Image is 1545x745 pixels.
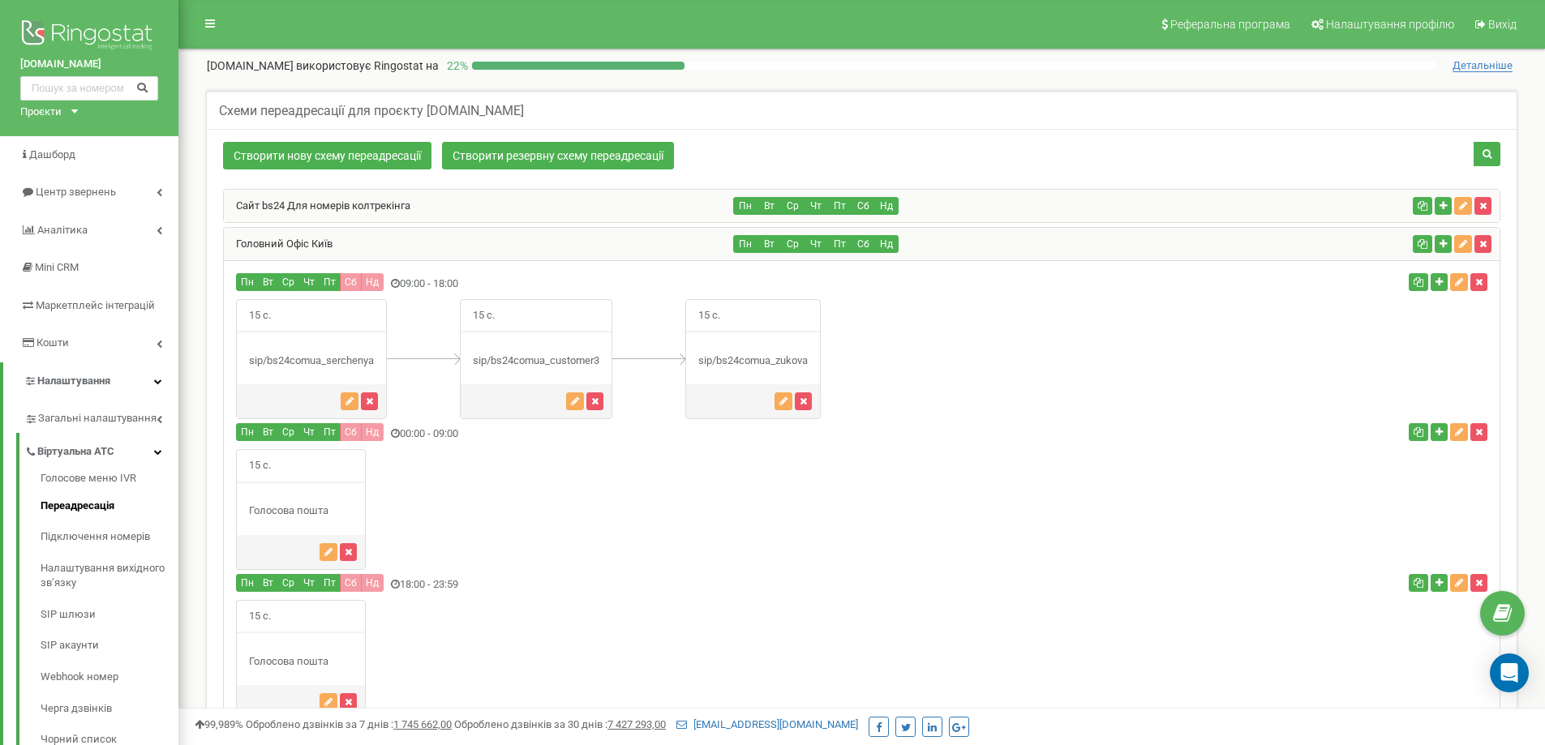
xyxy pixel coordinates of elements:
div: sip/bs24comua_zukova [686,353,820,369]
button: Пт [319,423,341,441]
button: Чт [298,574,320,592]
span: Маркетплейс інтеграцій [36,299,155,311]
span: Аналiтика [37,224,88,236]
button: Нд [361,423,384,441]
a: Черга дзвінків [41,693,178,725]
a: [EMAIL_ADDRESS][DOMAIN_NAME] [676,718,858,730]
span: Віртуальна АТС [37,444,114,460]
button: Нд [874,235,899,253]
button: Пт [319,273,341,291]
button: Ср [277,574,299,592]
a: Сайт bs24 Для номерів колтрекінга [224,199,410,212]
span: Вихід [1488,18,1517,31]
a: Налаштування вихідного зв’язку [41,553,178,599]
a: Створити нову схему переадресації [223,142,431,169]
u: 7 427 293,00 [607,718,666,730]
div: sip/bs24comua_customer3 [461,353,612,369]
span: Загальні налаштування [38,411,157,426]
h5: Схеми переадресації для проєкту [DOMAIN_NAME] [219,104,524,118]
span: 15 с. [237,450,283,482]
span: Налаштування профілю [1326,18,1454,31]
button: Вт [258,273,278,291]
button: Ср [277,273,299,291]
button: Пн [733,197,757,215]
button: Чт [298,423,320,441]
button: Пт [827,197,852,215]
a: SIP шлюзи [41,599,178,631]
button: Пн [236,574,259,592]
div: Голосова пошта [237,654,365,670]
span: 99,989% [195,718,243,730]
button: Чт [298,273,320,291]
button: Сб [851,235,875,253]
span: 15 с. [237,300,283,332]
span: використовує Ringostat на [296,59,439,72]
a: Webhook номер [41,662,178,693]
div: Проєкти [20,105,62,120]
button: Пн [733,235,757,253]
span: 15 с. [237,601,283,632]
p: 22 % [439,58,472,74]
a: Переадресація [41,490,178,522]
a: Віртуальна АТС [24,433,178,466]
button: Вт [757,235,781,253]
button: Сб [340,574,362,592]
button: Пошук схеми переадресації [1474,142,1500,166]
a: Головний Офіс Київ [224,238,333,250]
u: 1 745 662,00 [393,718,452,730]
button: Вт [258,423,278,441]
span: Детальніше [1453,59,1513,72]
button: Вт [757,197,781,215]
button: Пт [827,235,852,253]
button: Сб [851,197,875,215]
button: Сб [340,423,362,441]
button: Нд [361,574,384,592]
div: Open Intercom Messenger [1490,653,1529,692]
a: Налаштування [3,362,178,400]
span: Реферальна програма [1170,18,1290,31]
span: Центр звернень [36,186,116,198]
button: Сб [340,273,362,291]
div: Голосова пошта [237,503,365,519]
div: sip/bs24comua_serchenya [237,353,386,369]
button: Нд [361,273,384,291]
button: Ср [780,235,805,253]
span: Mini CRM [35,261,79,273]
span: 15 с. [686,300,732,332]
a: [DOMAIN_NAME] [20,57,158,72]
span: Оброблено дзвінків за 7 днів : [246,718,452,730]
button: Пн [236,273,259,291]
div: 09:00 - 18:00 [224,273,1075,295]
button: Пн [236,423,259,441]
span: Налаштування [37,375,110,387]
button: Нд [874,197,899,215]
span: 15 с. [461,300,507,332]
div: 18:00 - 23:59 [224,574,1075,596]
button: Чт [804,235,828,253]
a: Створити резервну схему переадресації [442,142,674,169]
span: Дашборд [29,148,75,161]
a: Підключення номерів [41,521,178,553]
button: Чт [804,197,828,215]
div: 00:00 - 09:00 [224,423,1075,445]
button: Вт [258,574,278,592]
button: Ср [277,423,299,441]
input: Пошук за номером [20,76,158,101]
a: SIP акаунти [41,630,178,662]
button: Пт [319,574,341,592]
img: Ringostat logo [20,16,158,57]
span: Оброблено дзвінків за 30 днів : [454,718,666,730]
span: Кошти [36,336,69,349]
button: Ср [780,197,805,215]
p: [DOMAIN_NAME] [207,58,439,74]
a: Загальні налаштування [24,400,178,433]
a: Голосове меню IVR [41,471,178,490]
